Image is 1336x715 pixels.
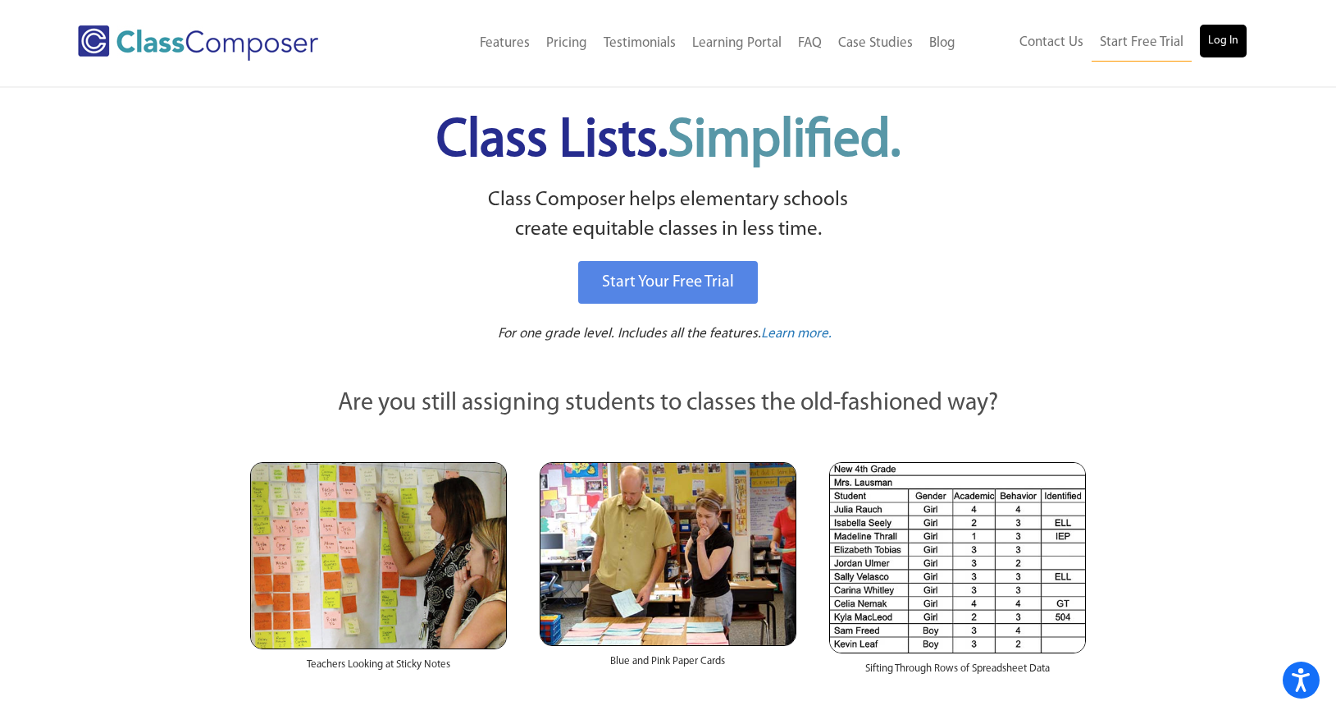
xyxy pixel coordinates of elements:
[595,25,684,62] a: Testimonials
[385,25,964,62] nav: Header Menu
[829,653,1086,693] div: Sifting Through Rows of Spreadsheet Data
[761,327,832,341] span: Learn more.
[538,25,595,62] a: Pricing
[684,25,790,62] a: Learning Portal
[830,25,921,62] a: Case Studies
[78,25,318,61] img: Class Composer
[578,261,758,304] a: Start Your Free Trial
[250,386,1087,422] p: Are you still assigning students to classes the old-fashioned way?
[472,25,538,62] a: Features
[668,115,901,168] span: Simplified.
[250,649,507,689] div: Teachers Looking at Sticky Notes
[248,186,1089,245] p: Class Composer helps elementary schools create equitable classes in less time.
[436,115,901,168] span: Class Lists.
[921,25,964,62] a: Blog
[790,25,830,62] a: FAQ
[829,462,1086,653] img: Spreadsheets
[964,25,1247,62] nav: Header Menu
[1092,25,1192,62] a: Start Free Trial
[540,646,796,685] div: Blue and Pink Paper Cards
[540,462,796,645] img: Blue and Pink Paper Cards
[602,274,734,291] span: Start Your Free Trial
[1011,25,1092,61] a: Contact Us
[1200,25,1247,57] a: Log In
[250,462,507,649] img: Teachers Looking at Sticky Notes
[498,327,761,341] span: For one grade level. Includes all the features.
[761,324,832,345] a: Learn more.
